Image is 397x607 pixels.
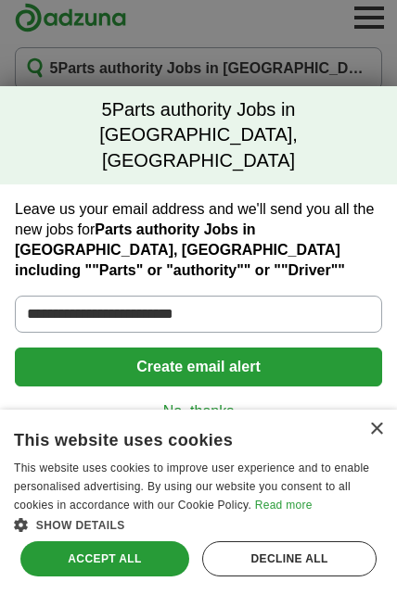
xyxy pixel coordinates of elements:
[102,109,112,135] span: 5
[30,413,367,434] a: No, thanks
[14,527,383,546] div: Show details
[36,531,125,544] span: Show details
[369,435,383,449] div: Close
[15,211,382,293] label: Leave us your email address and we'll send you all the new jobs for
[15,360,382,398] button: Create email alert
[15,234,345,290] strong: Parts authority Jobs in [GEOGRAPHIC_DATA], [GEOGRAPHIC_DATA] including ""Parts" or "authority"" o...
[14,436,360,463] div: This website uses cookies
[20,553,189,588] div: Accept all
[255,511,313,524] a: Read more, opens a new window
[202,553,377,588] div: Decline all
[14,474,369,524] span: This website uses cookies to improve user experience and to enable personalised advertising. By u...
